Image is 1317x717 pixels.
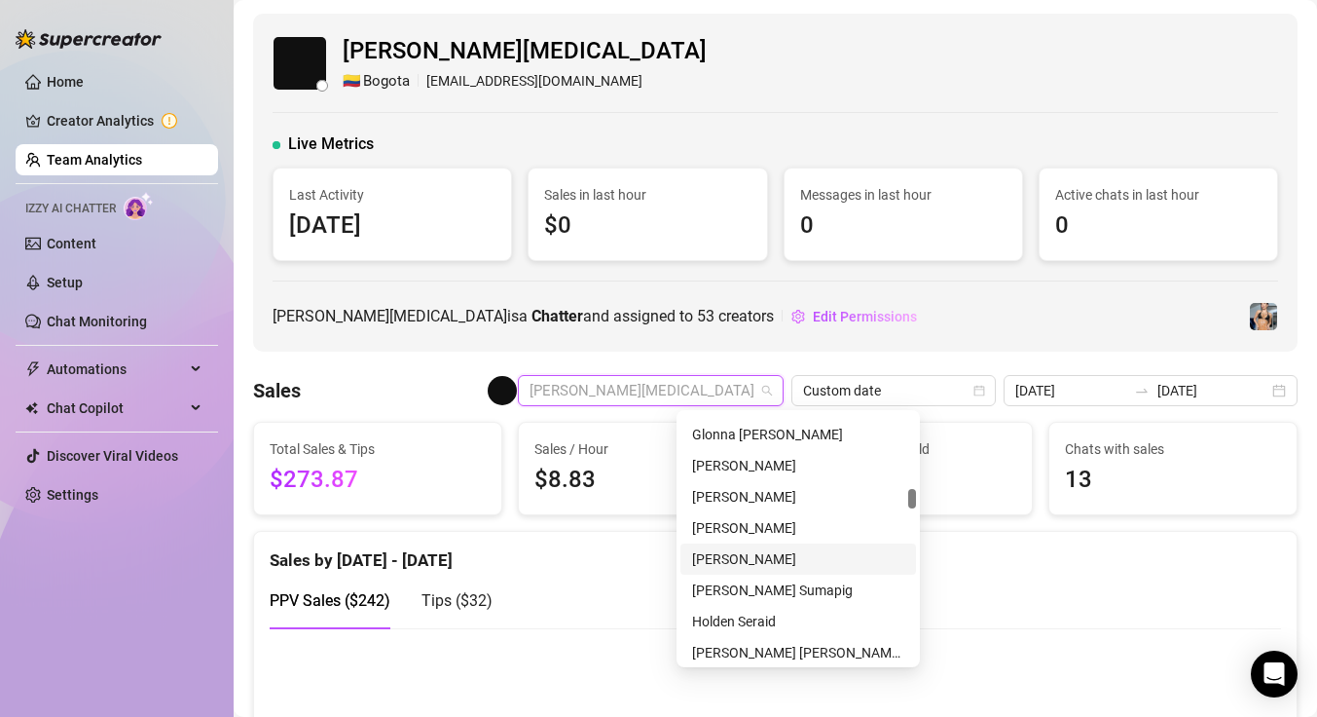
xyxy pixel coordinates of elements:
[25,200,116,218] span: Izzy AI Chatter
[288,132,374,156] span: Live Metrics
[680,637,916,668] div: Carla Mae Cas
[800,208,1006,245] span: 0
[1065,438,1281,460] span: Chats with sales
[790,301,918,332] button: Edit Permissions
[1065,462,1281,499] span: 13
[680,606,916,637] div: Holden Seraid
[680,450,916,481] div: Steve Walker
[270,462,486,499] span: $273.87
[47,314,147,329] a: Chat Monitoring
[1055,184,1262,206] span: Active chats in last hour
[25,361,41,377] span: thunderbolt
[1250,303,1277,330] img: Veronica
[680,512,916,544] div: Ann Margarett Remollo
[680,575,916,606] div: Anamae Mejorada Sumapig
[47,275,83,290] a: Setup
[680,419,916,450] div: Glonna Jean Rose Espinosa
[544,184,750,206] span: Sales in last hour
[534,438,750,460] span: Sales / Hour
[692,548,904,570] div: [PERSON_NAME]
[1015,380,1126,401] input: Start date
[488,376,517,405] img: Yerit Ibarra Tao
[274,37,326,90] img: Yerit Ibarra Tao
[813,309,917,324] span: Edit Permissions
[544,208,750,245] span: $0
[289,208,495,245] span: [DATE]
[697,307,714,325] span: 53
[692,611,904,632] div: Holden Seraid
[16,29,162,49] img: logo-BBDzfeDw.svg
[47,74,84,90] a: Home
[1134,383,1150,398] span: to
[803,376,984,405] span: Custom date
[270,591,390,610] span: PPV Sales ( $242 )
[124,192,154,220] img: AI Chatter
[1157,380,1268,401] input: End date
[343,33,707,70] span: [PERSON_NAME][MEDICAL_DATA]
[692,455,904,476] div: [PERSON_NAME]
[47,152,142,168] a: Team Analytics
[47,448,178,464] a: Discover Viral Videos
[534,462,750,499] span: $8.83
[253,377,301,404] h4: Sales
[270,532,1281,574] div: Sales by [DATE] - [DATE]
[343,70,707,94] div: [EMAIL_ADDRESS][DOMAIN_NAME]
[692,517,904,539] div: [PERSON_NAME]
[692,424,904,445] div: Glonna [PERSON_NAME]
[363,70,410,94] span: Bogota
[680,481,916,512] div: Belle Quilantang
[25,401,38,415] img: Chat Copilot
[692,642,904,663] div: [PERSON_NAME] [PERSON_NAME] Cas
[273,304,774,328] span: [PERSON_NAME][MEDICAL_DATA] is a and assigned to creators
[800,184,1006,206] span: Messages in last hour
[47,105,202,136] a: Creator Analytics exclamation-circle
[692,486,904,508] div: [PERSON_NAME]
[1134,383,1150,398] span: swap-right
[47,354,185,385] span: Automations
[343,70,361,94] span: 🇨🇴
[531,307,583,325] b: Chatter
[289,184,495,206] span: Last Activity
[47,487,98,503] a: Settings
[530,376,772,405] span: Yerit Ibarra Tao
[680,544,916,575] div: Brandon Parra
[692,580,904,601] div: [PERSON_NAME] Sumapig
[421,591,493,610] span: Tips ( $32 )
[1251,651,1298,698] div: Open Intercom Messenger
[1055,208,1262,245] span: 0
[791,310,805,323] span: setting
[270,438,486,460] span: Total Sales & Tips
[47,393,185,424] span: Chat Copilot
[47,236,96,251] a: Content
[973,385,985,396] span: calendar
